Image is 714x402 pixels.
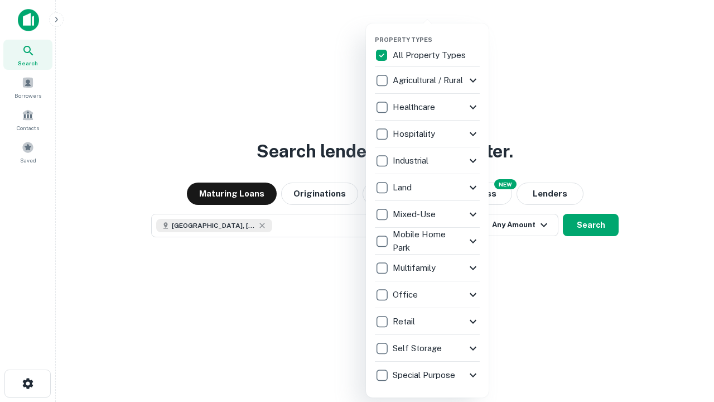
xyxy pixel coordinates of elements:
div: Industrial [375,147,480,174]
div: Mobile Home Park [375,228,480,255]
div: Multifamily [375,255,480,281]
div: Mixed-Use [375,201,480,228]
iframe: Chat Widget [658,313,714,366]
div: Retail [375,308,480,335]
div: Hospitality [375,121,480,147]
div: Special Purpose [375,362,480,389]
div: Agricultural / Rural [375,67,480,94]
p: All Property Types [393,49,468,62]
p: Agricultural / Rural [393,74,465,87]
div: Office [375,281,480,308]
div: Land [375,174,480,201]
p: Special Purpose [393,368,457,382]
div: Healthcare [375,94,480,121]
p: Hospitality [393,127,437,141]
p: Land [393,181,414,194]
p: Mixed-Use [393,208,438,221]
div: Self Storage [375,335,480,362]
p: Multifamily [393,261,438,275]
span: Property Types [375,36,432,43]
p: Healthcare [393,100,437,114]
p: Office [393,288,420,301]
p: Retail [393,315,417,328]
p: Mobile Home Park [393,228,466,254]
p: Industrial [393,154,431,167]
p: Self Storage [393,342,444,355]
